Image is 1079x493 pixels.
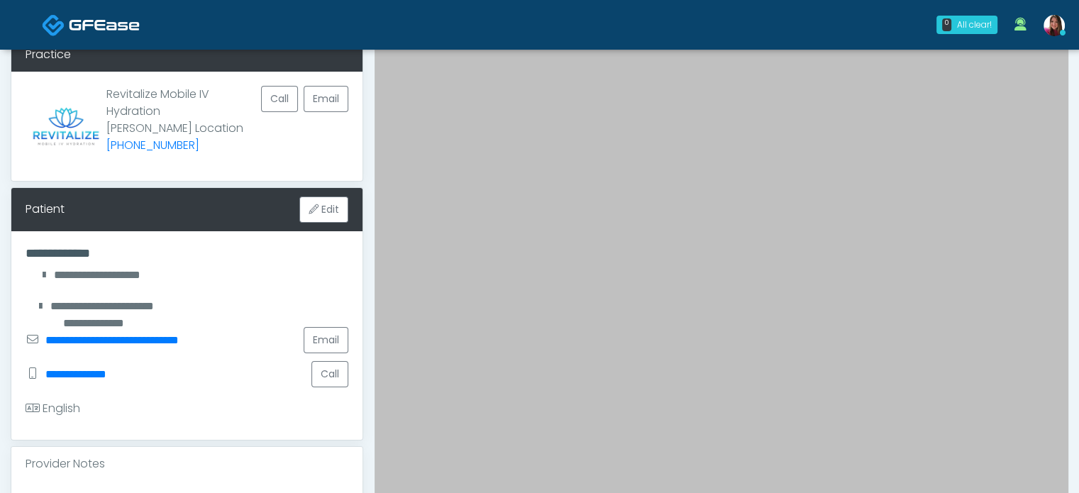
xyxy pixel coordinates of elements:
button: Open LiveChat chat widget [11,6,54,48]
a: 0 All clear! [928,10,1006,40]
a: Email [304,86,348,112]
button: Edit [299,196,348,223]
img: Provider image [26,86,106,167]
img: Docovia [69,18,140,32]
div: All clear! [957,18,992,31]
div: Patient [26,201,65,218]
a: Docovia [42,1,140,48]
button: Call [261,86,298,112]
div: 0 [942,18,951,31]
button: Call [311,361,348,387]
img: Docovia [42,13,65,37]
img: Megan McComy [1044,15,1065,36]
p: Revitalize Mobile IV Hydration [PERSON_NAME] Location [106,86,261,155]
div: English [26,400,80,417]
a: Email [304,327,348,353]
div: Practice [11,38,363,72]
div: Provider Notes [11,447,363,481]
a: [PHONE_NUMBER] [106,137,199,153]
